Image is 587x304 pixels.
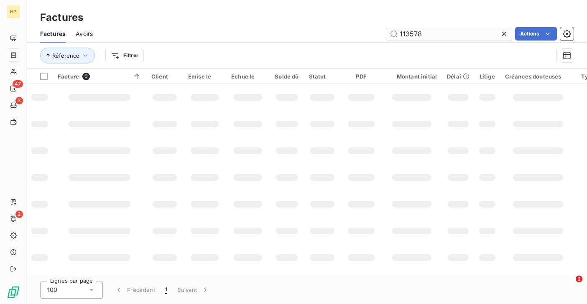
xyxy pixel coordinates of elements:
[7,82,20,95] a: 47
[13,80,23,88] span: 47
[387,73,437,80] div: Montant initial
[275,73,299,80] div: Solde dû
[515,27,557,41] button: Actions
[40,30,66,38] span: Factures
[480,73,495,80] div: Litige
[165,286,167,294] span: 1
[505,73,572,80] div: Créances douteuses
[47,286,57,294] span: 100
[7,99,20,112] a: 3
[7,5,20,18] div: HP
[309,73,336,80] div: Statut
[40,48,95,63] button: Réference
[188,73,221,80] div: Émise le
[576,276,582,282] span: 2
[7,286,20,299] img: Logo LeanPay
[172,281,214,299] button: Suivant
[15,210,23,218] span: 2
[82,73,90,80] span: 0
[559,276,579,296] iframe: Intercom live chat
[110,281,160,299] button: Précédent
[231,73,265,80] div: Échue le
[52,52,79,59] span: Réference
[15,97,23,104] span: 3
[160,281,172,299] button: 1
[58,73,79,80] span: Facture
[447,73,470,80] div: Délai
[346,73,376,80] div: PDF
[151,73,178,80] div: Client
[40,10,83,25] h3: Factures
[105,49,144,62] button: Filtrer
[76,30,93,38] span: Avoirs
[386,27,512,41] input: Rechercher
